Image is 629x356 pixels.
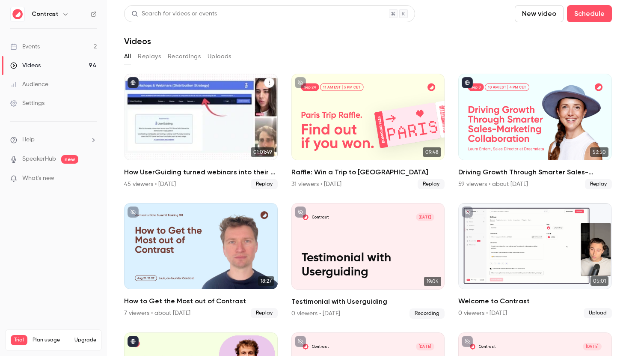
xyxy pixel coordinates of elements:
[124,203,278,319] li: How to Get the Most out of Contrast
[295,206,306,218] button: unpublished
[409,308,445,319] span: Recording
[10,135,97,144] li: help-dropdown-opener
[418,179,445,189] span: Replay
[251,147,274,157] span: 01:01:49
[128,336,139,347] button: published
[10,80,48,89] div: Audience
[124,203,278,319] a: 18:27How to Get the Most out of Contrast7 viewers • about [DATE]Replay
[462,77,473,88] button: published
[291,180,341,188] div: 31 viewers • [DATE]
[33,337,69,344] span: Plan usage
[61,155,78,164] span: new
[124,74,278,189] li: How UserGuiding turned webinars into their #1 lead gen channel
[291,74,445,189] li: Raffle: Win a Trip to Paris
[423,147,441,157] span: 09:48
[11,7,24,21] img: Contrast
[291,309,340,318] div: 0 viewers • [DATE]
[424,277,441,286] span: 19:04
[124,5,612,351] section: Videos
[22,155,56,164] a: SpeakerHub
[258,276,274,286] span: 18:27
[590,276,608,286] span: 05:01
[10,42,40,51] div: Events
[74,337,96,344] button: Upgrade
[295,77,306,88] button: unpublished
[124,296,278,306] h2: How to Get the Most out of Contrast
[585,179,612,189] span: Replay
[22,174,54,183] span: What's new
[251,308,278,318] span: Replay
[251,179,278,189] span: Replay
[128,77,139,88] button: published
[131,9,217,18] div: Search for videos or events
[124,36,151,46] h1: Videos
[208,50,231,63] button: Uploads
[462,336,473,347] button: unpublished
[138,50,161,63] button: Replays
[124,180,176,188] div: 45 viewers • [DATE]
[416,343,435,350] span: [DATE]
[295,336,306,347] button: unpublished
[462,206,473,218] button: unpublished
[128,206,139,218] button: unpublished
[416,213,435,221] span: [DATE]
[312,344,329,349] p: Contrast
[458,296,612,306] h2: Welcome to Contrast
[515,5,564,22] button: New video
[458,167,612,177] h2: Driving Growth Through Smarter Sales-Marketing Collaboration
[458,74,612,189] a: 53:50Driving Growth Through Smarter Sales-Marketing Collaboration59 viewers • about [DATE]Replay
[583,343,602,350] span: [DATE]
[584,308,612,318] span: Upload
[458,180,528,188] div: 59 viewers • about [DATE]
[11,335,27,345] span: Trial
[291,203,445,319] a: Testimonial with UserguidingContrast[DATE]Testimonial with Userguiding19:04Testimonial with Userg...
[124,167,278,177] h2: How UserGuiding turned webinars into their #1 lead gen channel
[124,50,131,63] button: All
[567,5,612,22] button: Schedule
[10,61,41,70] div: Videos
[312,215,329,220] p: Contrast
[291,203,445,319] li: Testimonial with Userguiding
[590,147,608,157] span: 53:50
[168,50,201,63] button: Recordings
[22,135,35,144] span: Help
[479,344,495,349] p: Contrast
[124,309,190,317] div: 7 viewers • about [DATE]
[458,203,612,319] a: 05:01Welcome to Contrast0 viewers • [DATE]Upload
[10,99,45,108] div: Settings
[32,10,59,18] h6: Contrast
[124,74,278,189] a: 01:01:49How UserGuiding turned webinars into their #1 lead gen channel45 viewers • [DATE]Replay
[291,74,445,189] a: 09:48Raffle: Win a Trip to [GEOGRAPHIC_DATA]31 viewers • [DATE]Replay
[458,203,612,319] li: Welcome to Contrast
[458,309,507,317] div: 0 viewers • [DATE]
[291,167,445,177] h2: Raffle: Win a Trip to [GEOGRAPHIC_DATA]
[291,296,445,307] h2: Testimonial with Userguiding
[458,74,612,189] li: Driving Growth Through Smarter Sales-Marketing Collaboration
[302,251,434,279] p: Testimonial with Userguiding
